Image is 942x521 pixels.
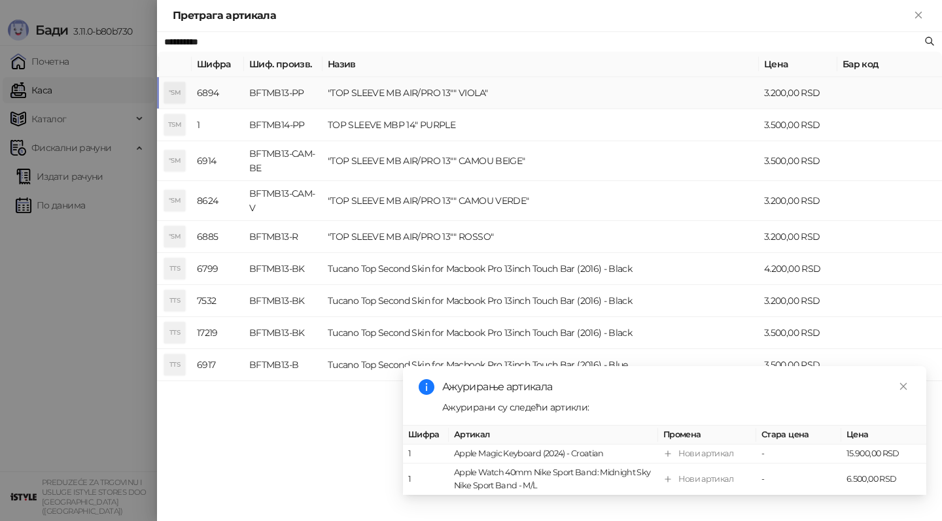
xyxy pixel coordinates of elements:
[759,109,837,141] td: 3.500,00 RSD
[192,349,244,381] td: 6917
[896,379,911,394] a: Close
[759,141,837,181] td: 3.500,00 RSD
[323,221,759,253] td: "TOP SLEEVE MB AIR/PRO 13"" ROSSO"
[323,109,759,141] td: TOP SLEEVE MBP 14" PURPLE
[759,349,837,381] td: 3.500,00 RSD
[911,8,926,24] button: Close
[449,445,658,463] td: Apple Magic Keyboard (2024) - Croatian
[841,463,926,496] td: 6.500,00 RSD
[449,463,658,496] td: Apple Watch 40mm Nike Sport Band: Midnight Sky Nike Sport Band - M/L
[323,285,759,317] td: Tucano Top Second Skin for Macbook Pro 13inch Touch Bar (2016) - Black
[323,141,759,181] td: "TOP SLEEVE MB AIR/PRO 13"" CAMOU BEIGE"
[449,426,658,445] th: Артикал
[164,354,185,375] div: TTS
[192,221,244,253] td: 6885
[678,447,733,460] div: Нови артикал
[244,109,323,141] td: BFTMB14-PP
[244,253,323,285] td: BFTMB13-BK
[192,52,244,77] th: Шифра
[442,379,911,395] div: Ажурирање артикала
[323,52,759,77] th: Назив
[323,317,759,349] td: Tucano Top Second Skin for Macbook Pro 13inch Touch Bar (2016) - Black
[323,77,759,109] td: "TOP SLEEVE MB AIR/PRO 13"" VIOLA"
[759,181,837,221] td: 3.200,00 RSD
[164,114,185,135] div: TSM
[403,426,449,445] th: Шифра
[678,473,733,486] div: Нови артикал
[841,426,926,445] th: Цена
[244,349,323,381] td: BFTMB13-B
[323,253,759,285] td: Tucano Top Second Skin for Macbook Pro 13inch Touch Bar (2016) - Black
[192,141,244,181] td: 6914
[419,379,434,395] span: info-circle
[164,150,185,171] div: "SM
[759,317,837,349] td: 3.500,00 RSD
[756,463,841,496] td: -
[323,181,759,221] td: "TOP SLEEVE MB AIR/PRO 13"" CAMOU VERDE"
[192,253,244,285] td: 6799
[164,258,185,279] div: TTS
[244,181,323,221] td: BFTMB13-CAM-V
[403,445,449,463] td: 1
[192,77,244,109] td: 6894
[658,426,756,445] th: Промена
[164,322,185,343] div: TTS
[759,285,837,317] td: 3.200,00 RSD
[899,382,908,391] span: close
[192,181,244,221] td: 8624
[323,349,759,381] td: Tucano Top Second Skin for Macbook Pro 13inch Touch Bar (2016) - Blue
[756,426,841,445] th: Стара цена
[756,445,841,463] td: -
[244,141,323,181] td: BFTMB13-CAM-BE
[244,285,323,317] td: BFTMB13-BK
[759,77,837,109] td: 3.200,00 RSD
[759,221,837,253] td: 3.200,00 RSD
[442,400,911,414] div: Ажурирани су следећи артикли:
[164,226,185,247] div: "SM
[244,52,323,77] th: Шиф. произв.
[244,221,323,253] td: BFTMB13-R
[173,8,911,24] div: Претрага артикала
[164,82,185,103] div: "SM
[759,52,837,77] th: Цена
[403,463,449,496] td: 1
[837,52,942,77] th: Бар код
[244,77,323,109] td: BFTMB13-PP
[164,190,185,211] div: "SM
[164,290,185,311] div: TTS
[192,285,244,317] td: 7532
[244,317,323,349] td: BFTMB13-BK
[841,445,926,463] td: 15.900,00 RSD
[759,253,837,285] td: 4.200,00 RSD
[192,317,244,349] td: 17219
[192,109,244,141] td: 1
